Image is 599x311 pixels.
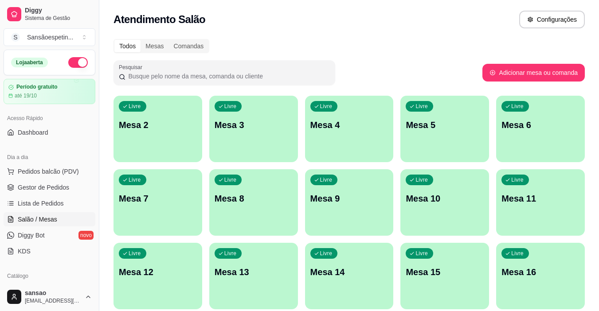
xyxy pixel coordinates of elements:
[114,40,141,52] div: Todos
[18,215,57,224] span: Salão / Mesas
[25,297,81,304] span: [EMAIL_ADDRESS][DOMAIN_NAME]
[4,125,95,140] a: Dashboard
[310,119,388,131] p: Mesa 4
[415,250,428,257] p: Livre
[215,266,293,278] p: Mesa 13
[4,180,95,194] a: Gestor de Pedidos
[406,266,484,278] p: Mesa 15
[511,103,524,110] p: Livre
[15,92,37,99] article: até 19/10
[129,176,141,183] p: Livre
[501,192,579,205] p: Mesa 11
[129,103,141,110] p: Livre
[18,167,79,176] span: Pedidos balcão (PDV)
[496,169,585,236] button: LivreMesa 11
[209,96,298,162] button: LivreMesa 3
[11,58,48,67] div: Loja aberta
[310,266,388,278] p: Mesa 14
[18,128,48,137] span: Dashboard
[125,72,330,81] input: Pesquisar
[305,96,394,162] button: LivreMesa 4
[4,28,95,46] button: Select a team
[320,103,333,110] p: Livre
[129,250,141,257] p: Livre
[4,286,95,307] button: sansao[EMAIL_ADDRESS][DOMAIN_NAME]
[496,243,585,309] button: LivreMesa 16
[18,247,31,256] span: KDS
[25,7,92,15] span: Diggy
[224,250,237,257] p: Livre
[215,192,293,205] p: Mesa 8
[415,103,428,110] p: Livre
[16,84,58,90] article: Período gratuito
[25,289,81,297] span: sansao
[310,192,388,205] p: Mesa 9
[4,164,95,179] button: Pedidos balcão (PDV)
[4,196,95,210] a: Lista de Pedidos
[4,228,95,242] a: Diggy Botnovo
[114,243,202,309] button: LivreMesa 12
[400,243,489,309] button: LivreMesa 15
[114,96,202,162] button: LivreMesa 2
[114,12,205,27] h2: Atendimento Salão
[4,111,95,125] div: Acesso Rápido
[511,250,524,257] p: Livre
[320,250,333,257] p: Livre
[114,169,202,236] button: LivreMesa 7
[406,119,484,131] p: Mesa 5
[4,244,95,258] a: KDS
[305,243,394,309] button: LivreMesa 14
[501,119,579,131] p: Mesa 6
[519,11,585,28] button: Configurações
[18,231,45,240] span: Diggy Bot
[11,33,20,42] span: S
[119,192,197,205] p: Mesa 7
[141,40,168,52] div: Mesas
[224,103,237,110] p: Livre
[511,176,524,183] p: Livre
[406,192,484,205] p: Mesa 10
[18,199,64,208] span: Lista de Pedidos
[4,212,95,226] a: Salão / Mesas
[4,4,95,25] a: DiggySistema de Gestão
[415,176,428,183] p: Livre
[224,176,237,183] p: Livre
[400,169,489,236] button: LivreMesa 10
[25,15,92,22] span: Sistema de Gestão
[119,119,197,131] p: Mesa 2
[27,33,73,42] div: Sansãoespetin ...
[4,150,95,164] div: Dia a dia
[209,169,298,236] button: LivreMesa 8
[320,176,333,183] p: Livre
[169,40,209,52] div: Comandas
[119,63,145,71] label: Pesquisar
[209,243,298,309] button: LivreMesa 13
[119,266,197,278] p: Mesa 12
[215,119,293,131] p: Mesa 3
[4,79,95,104] a: Período gratuitoaté 19/10
[482,64,585,82] button: Adicionar mesa ou comanda
[400,96,489,162] button: LivreMesa 5
[501,266,579,278] p: Mesa 16
[305,169,394,236] button: LivreMesa 9
[18,183,69,192] span: Gestor de Pedidos
[68,57,88,68] button: Alterar Status
[496,96,585,162] button: LivreMesa 6
[4,269,95,283] div: Catálogo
